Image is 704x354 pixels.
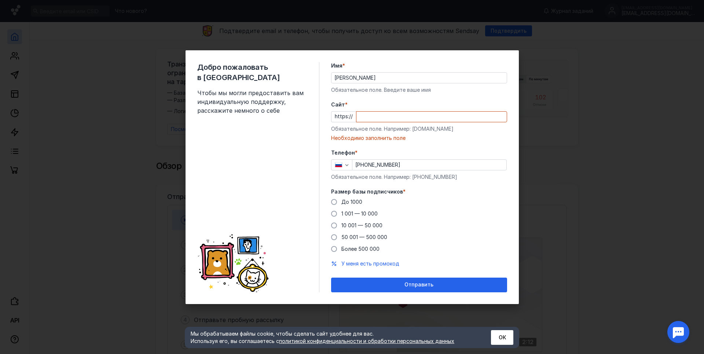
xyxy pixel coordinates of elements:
[331,149,355,156] span: Телефон
[191,330,473,345] div: Мы обрабатываем файлы cookie, чтобы сделать сайт удобнее для вас. Используя его, вы соглашаетесь c
[341,260,399,267] button: У меня есть промокод
[331,173,507,181] div: Обязательное поле. Например: [PHONE_NUMBER]
[341,222,382,228] span: 10 001 — 50 000
[341,246,379,252] span: Более 500 000
[331,278,507,292] button: Отправить
[331,134,507,142] div: Необходимо заполнить поле
[341,199,362,205] span: До 1000
[404,282,433,288] span: Отправить
[331,188,403,195] span: Размер базы подписчиков
[341,210,378,217] span: 1 001 — 10 000
[341,234,387,240] span: 50 001 — 500 000
[491,330,513,345] button: ОК
[279,338,454,344] a: политикой конфиденциальности и обработки персональных данных
[331,62,342,69] span: Имя
[341,260,399,267] span: У меня есть промокод
[197,62,307,83] span: Добро пожаловать в [GEOGRAPHIC_DATA]
[331,125,507,133] div: Обязательное поле. Например: [DOMAIN_NAME]
[331,86,507,94] div: Обязательное поле. Введите ваше имя
[331,101,345,108] span: Cайт
[197,88,307,115] span: Чтобы мы могли предоставить вам индивидуальную поддержку, расскажите немного о себе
